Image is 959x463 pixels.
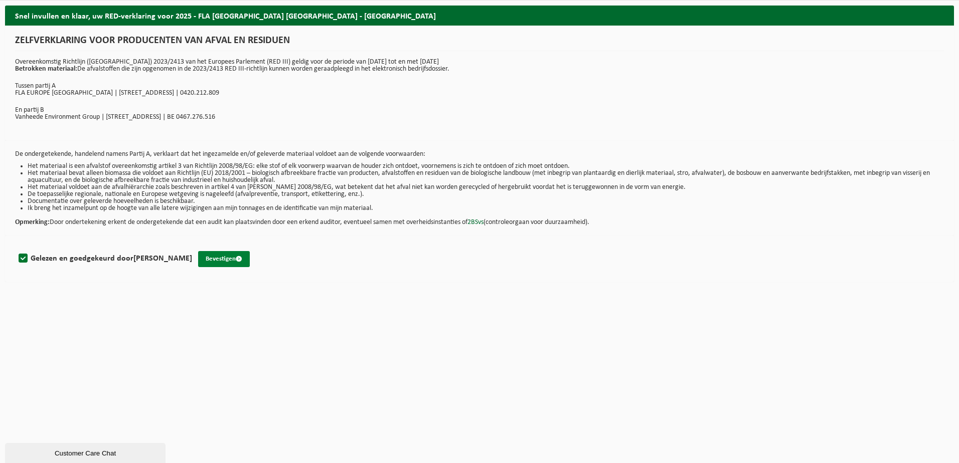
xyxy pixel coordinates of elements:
li: Het materiaal bevat alleen biomassa die voldoet aan Richtlijn (EU) 2018/2001 – biologisch afbreek... [28,170,944,184]
p: Door ondertekening erkent de ondergetekende dat een audit kan plaatsvinden door een erkend audito... [15,212,944,226]
strong: [PERSON_NAME] [133,255,192,263]
a: 2BSvs [467,218,484,226]
button: Bevestigen [198,251,250,267]
label: Gelezen en goedgekeurd door [17,251,192,266]
p: Overeenkomstig Richtlijn ([GEOGRAPHIC_DATA]) 2023/2413 van het Europees Parlement (RED III) geldi... [15,59,944,73]
p: Vanheede Environment Group | [STREET_ADDRESS] | BE 0467.276.516 [15,114,944,121]
li: Documentatie over geleverde hoeveelheden is beschikbaar. [28,198,944,205]
h1: ZELFVERKLARING VOOR PRODUCENTEN VAN AFVAL EN RESIDUEN [15,36,944,51]
li: Het materiaal is een afvalstof overeenkomstig artikel 3 van Richtlijn 2008/98/EG: elke stof of el... [28,163,944,170]
h2: Snel invullen en klaar, uw RED-verklaring voor 2025 - FLA [GEOGRAPHIC_DATA] [GEOGRAPHIC_DATA] - [... [5,6,954,25]
p: Tussen partij A [15,83,944,90]
strong: Betrokken materiaal: [15,65,77,73]
p: FLA EUROPE [GEOGRAPHIC_DATA] | [STREET_ADDRESS] | 0420.212.809 [15,90,944,97]
strong: Opmerking: [15,218,50,226]
li: Ik breng het inzamelpunt op de hoogte van alle latere wijzigingen aan mijn tonnages en de identif... [28,205,944,212]
li: Het materiaal voldoet aan de afvalhiërarchie zoals beschreven in artikel 4 van [PERSON_NAME] 2008... [28,184,944,191]
p: De ondergetekende, handelend namens Partij A, verklaart dat het ingezamelde en/of geleverde mater... [15,151,944,158]
iframe: chat widget [5,441,168,463]
p: En partij B [15,107,944,114]
li: De toepasselijke regionale, nationale en Europese wetgeving is nageleefd (afvalpreventie, transpo... [28,191,944,198]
